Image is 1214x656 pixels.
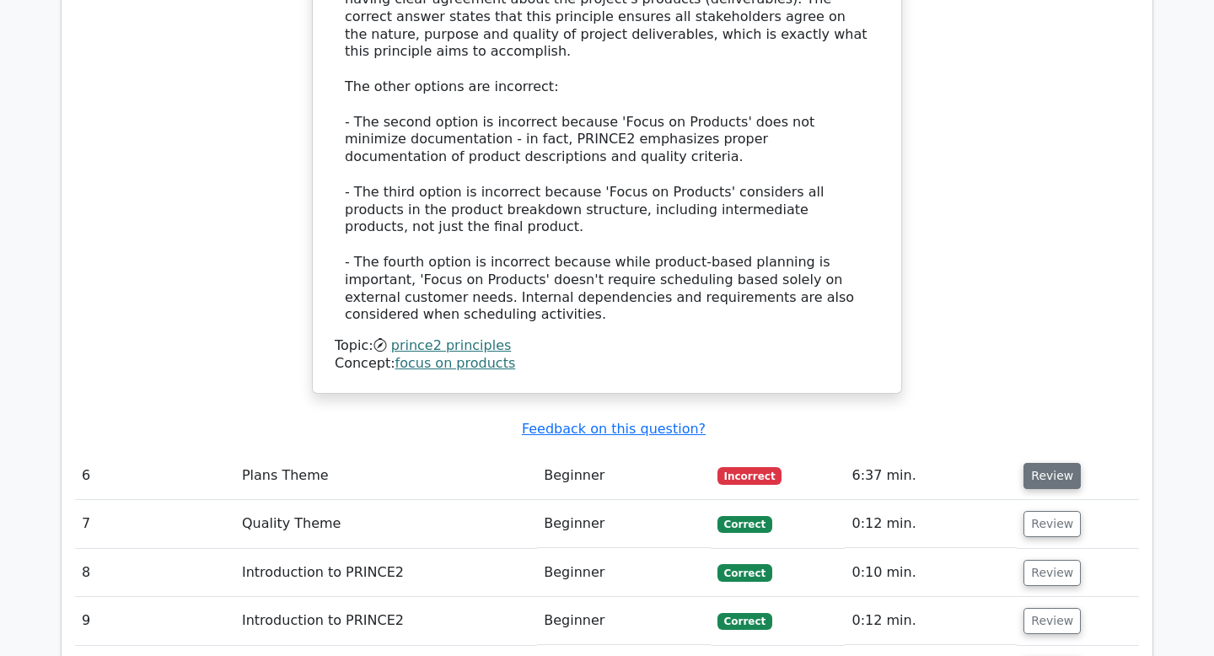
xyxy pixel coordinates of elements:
[75,500,235,548] td: 7
[522,421,706,437] a: Feedback on this question?
[1023,560,1081,586] button: Review
[395,355,516,371] a: focus on products
[235,452,537,500] td: Plans Theme
[75,452,235,500] td: 6
[1023,608,1081,634] button: Review
[537,452,710,500] td: Beginner
[335,355,879,373] div: Concept:
[1023,511,1081,537] button: Review
[75,597,235,645] td: 9
[537,549,710,597] td: Beginner
[235,500,537,548] td: Quality Theme
[717,613,772,630] span: Correct
[235,549,537,597] td: Introduction to PRINCE2
[845,452,1017,500] td: 6:37 min.
[717,516,772,533] span: Correct
[845,500,1017,548] td: 0:12 min.
[537,597,710,645] td: Beginner
[537,500,710,548] td: Beginner
[717,467,782,484] span: Incorrect
[1023,463,1081,489] button: Review
[845,597,1017,645] td: 0:12 min.
[75,549,235,597] td: 8
[335,337,879,355] div: Topic:
[391,337,512,353] a: prince2 principles
[717,564,772,581] span: Correct
[845,549,1017,597] td: 0:10 min.
[235,597,537,645] td: Introduction to PRINCE2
